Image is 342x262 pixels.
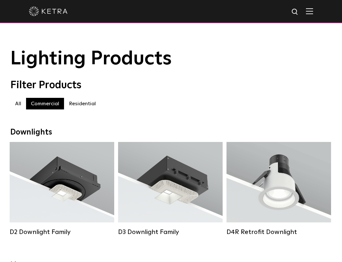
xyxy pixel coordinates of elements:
[10,142,114,239] a: D2 Downlight Family Lumen Output:1200Colors:White / Black / Gloss Black / Silver / Bronze / Silve...
[118,228,223,236] div: D3 Downlight Family
[118,142,223,239] a: D3 Downlight Family Lumen Output:700 / 900 / 1100Colors:White / Black / Silver / Bronze / Paintab...
[10,128,332,137] div: Downlights
[10,79,332,91] div: Filter Products
[10,49,172,69] span: Lighting Products
[10,98,26,109] label: All
[226,142,331,239] a: D4R Retrofit Downlight Lumen Output:800Colors:White / BlackBeam Angles:15° / 25° / 40° / 60°Watta...
[64,98,101,109] label: Residential
[306,8,313,14] img: Hamburger%20Nav.svg
[26,98,64,109] label: Commercial
[29,6,68,16] img: ketra-logo-2019-white
[226,228,331,236] div: D4R Retrofit Downlight
[10,228,114,236] div: D2 Downlight Family
[291,8,299,16] img: search icon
